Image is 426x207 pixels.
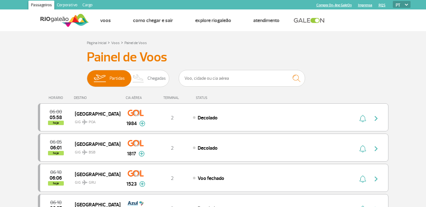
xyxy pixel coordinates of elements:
span: Decolado [198,145,218,151]
span: 2025-08-27 06:10:00 [50,170,62,175]
div: TERMINAL [152,96,193,100]
span: 2 [171,115,174,121]
a: Compra On-line GaleOn [316,3,352,7]
span: GIG [75,116,115,125]
img: sino-painel-voo.svg [359,115,366,122]
a: Corporativo [54,1,80,11]
a: Painel de Voos [124,41,147,45]
img: destiny_airplane.svg [82,150,87,155]
span: BSB [89,150,95,155]
img: destiny_airplane.svg [82,119,87,124]
span: GIG [75,146,115,155]
a: Cargo [80,1,95,11]
a: Atendimento [253,17,279,24]
a: Imprensa [358,3,372,7]
a: > [121,39,123,46]
span: hoje [48,181,64,186]
span: hoje [48,151,64,155]
div: HORÁRIO [40,96,74,100]
span: 2025-08-27 06:05:00 [50,140,62,144]
img: seta-direita-painel-voo.svg [372,145,380,152]
span: 2025-08-27 06:01:34 [50,146,62,150]
span: [GEOGRAPHIC_DATA] [75,110,115,118]
span: Voo fechado [198,175,224,181]
div: STATUS [193,96,244,100]
h3: Painel de Voos [87,49,339,65]
span: 1984 [126,120,137,127]
img: slider-desembarque [129,70,148,87]
img: mais-info-painel-voo.svg [139,121,145,126]
span: hoje [48,121,64,125]
img: destiny_airplane.svg [82,180,87,185]
a: Voos [100,17,111,24]
a: Explore RIOgaleão [195,17,231,24]
span: 2 [171,175,174,181]
span: 1523 [126,180,137,188]
img: slider-embarque [90,70,110,87]
span: Partidas [110,70,125,87]
span: Chegadas [147,70,166,87]
span: GRU [89,180,96,186]
span: 2025-08-27 06:10:00 [50,200,62,205]
a: > [108,39,110,46]
img: mais-info-painel-voo.svg [139,151,145,157]
a: RQS [379,3,386,7]
img: seta-direita-painel-voo.svg [372,175,380,183]
span: POA [89,119,96,125]
a: Passageiros [28,1,54,11]
div: DESTINO [74,96,120,100]
span: 2025-08-27 06:06:00 [50,176,62,180]
span: 2025-08-27 06:00:00 [50,110,62,114]
span: 1817 [127,150,136,158]
span: [GEOGRAPHIC_DATA] [75,170,115,178]
span: Decolado [198,115,218,121]
span: [GEOGRAPHIC_DATA] [75,140,115,148]
input: Voo, cidade ou cia aérea [179,70,305,87]
div: CIA AÉREA [120,96,152,100]
a: Como chegar e sair [133,17,173,24]
span: 2025-08-27 05:58:37 [50,115,62,120]
a: Voos [111,41,120,45]
img: mais-info-painel-voo.svg [139,181,145,187]
a: Página Inicial [87,41,106,45]
img: sino-painel-voo.svg [359,175,366,183]
span: GIG [75,176,115,186]
span: 2 [171,145,174,151]
img: seta-direita-painel-voo.svg [372,115,380,122]
img: sino-painel-voo.svg [359,145,366,152]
